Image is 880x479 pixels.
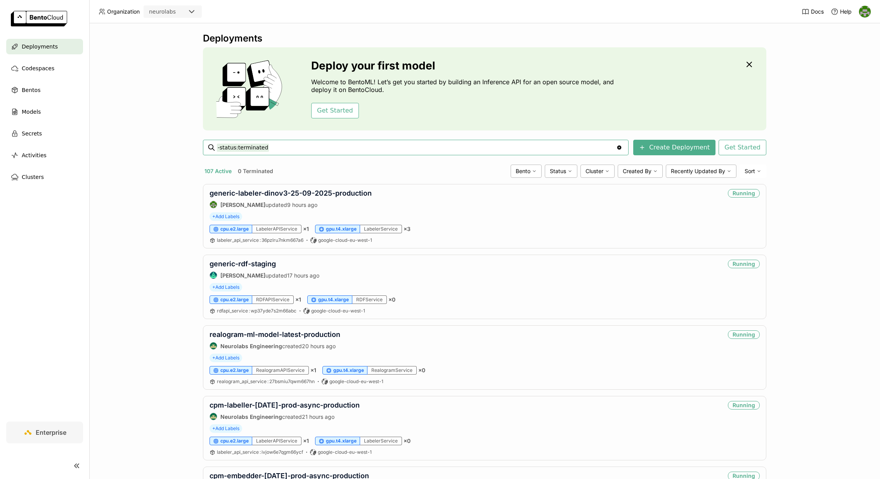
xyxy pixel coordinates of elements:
strong: [PERSON_NAME] [220,272,265,279]
span: cpu.e2.large [220,438,249,444]
span: 20 hours ago [302,343,336,349]
span: × 1 [295,296,301,303]
div: RealogramService [367,366,417,375]
a: Secrets [6,126,83,141]
span: gpu.t4.xlarge [326,438,357,444]
a: Models [6,104,83,120]
span: cpu.e2.large [220,226,249,232]
button: 0 Terminated [236,166,275,176]
div: updated [210,201,372,208]
p: Welcome to BentoML! Let’s get you started by building an Inference API for an open source model, ... [311,78,618,94]
span: Deployments [22,42,58,51]
span: +Add Labels [210,424,242,433]
div: neurolabs [149,8,176,16]
span: Recently Updated By [671,168,725,175]
div: Created By [618,165,663,178]
a: rdfapi_service:wp37yde7s2m66abc [217,308,296,314]
span: × 0 [404,437,411,444]
span: Enterprise [36,429,66,436]
a: labeler_api_service:ivjow6e7qgm66ycf [217,449,303,455]
div: Bento [511,165,542,178]
span: 9 hours ago [287,201,317,208]
a: Codespaces [6,61,83,76]
div: RealogramAPIService [252,366,309,375]
div: Running [728,330,760,339]
div: created [210,413,360,420]
div: Running [728,401,760,410]
span: Created By [623,168,651,175]
div: LabelerAPIService [252,225,301,233]
span: google-cloud-eu-west-1 [311,308,365,314]
a: Enterprise [6,422,83,443]
span: Sort [745,168,755,175]
div: LabelerService [360,225,402,233]
img: logo [11,11,67,26]
span: × 1 [303,437,309,444]
span: : [267,378,269,384]
input: Search [217,141,616,154]
span: google-cloud-eu-west-1 [329,378,383,385]
span: labeler_api_service 36pzlru7nkm667a6 [217,237,303,243]
a: generic-rdf-staging [210,260,276,268]
span: 21 hours ago [302,413,334,420]
button: Get Started [719,140,766,155]
span: labeler_api_service ivjow6e7qgm66ycf [217,449,303,455]
span: cpu.e2.large [220,297,249,303]
img: Neurolabs Engineering [210,342,217,349]
a: Clusters [6,169,83,185]
span: gpu.t4.xlarge [318,297,349,303]
span: : [249,308,250,314]
span: Status [550,168,566,175]
span: +Add Labels [210,283,242,292]
span: Codespaces [22,64,54,73]
span: × 0 [388,296,395,303]
div: Recently Updated By [666,165,736,178]
div: Help [831,8,852,16]
span: × 1 [310,367,316,374]
span: google-cloud-eu-west-1 [318,449,372,455]
strong: Neurolabs Engineering [220,343,282,349]
img: Toby Thomas [859,6,871,17]
span: × 1 [303,226,309,233]
span: : [260,237,261,243]
span: cpu.e2.large [220,367,249,373]
button: Get Started [311,103,359,118]
span: Bento [516,168,530,175]
strong: Neurolabs Engineering [220,413,282,420]
div: Status [545,165,577,178]
strong: [PERSON_NAME] [220,201,265,208]
a: Docs [802,8,824,16]
span: Help [840,8,852,15]
span: Clusters [22,172,44,182]
span: gpu.t4.xlarge [326,226,357,232]
img: Calin Cojocaru [210,272,217,279]
div: Running [728,260,760,268]
a: realogram_api_service:27bsmiu7qwm667hn [217,378,315,385]
img: cover onboarding [209,60,293,118]
a: Bentos [6,82,83,98]
span: Activities [22,151,47,160]
svg: Clear value [616,144,622,151]
span: rdfapi_service wp37yde7s2m66abc [217,308,296,314]
button: 107 Active [203,166,233,176]
div: RDFService [352,295,387,304]
img: Neurolabs Engineering [210,413,217,420]
a: generic-labeler-dinov3-25-09-2025-production [210,189,372,197]
a: Deployments [6,39,83,54]
span: 17 hours ago [287,272,319,279]
span: Organization [107,8,140,15]
div: LabelerService [360,437,402,445]
span: : [260,449,261,455]
img: Toby Thomas [210,201,217,208]
a: labeler_api_service:36pzlru7nkm667a6 [217,237,303,243]
div: RDFAPIService [252,295,294,304]
a: cpm-labeller-[DATE]-prod-async-production [210,401,360,409]
span: Docs [811,8,824,15]
span: × 0 [418,367,425,374]
button: Create Deployment [633,140,715,155]
a: Activities [6,148,83,163]
span: Models [22,107,41,116]
div: updated [210,271,319,279]
h3: Deploy your first model [311,59,618,72]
